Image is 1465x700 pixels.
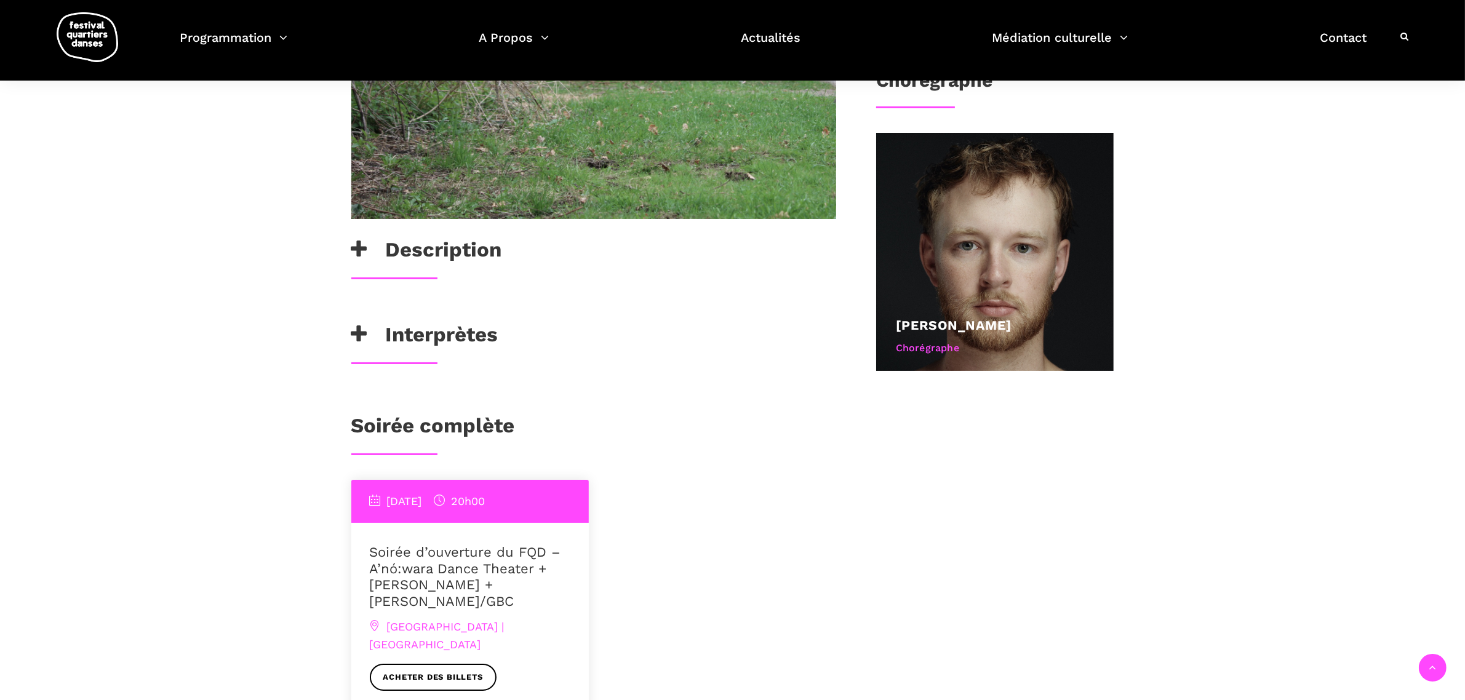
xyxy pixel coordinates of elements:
img: logo-fqd-med [57,12,118,62]
span: [GEOGRAPHIC_DATA] | [GEOGRAPHIC_DATA] [370,620,505,651]
span: [DATE] [370,495,422,507]
a: Contact [1320,27,1367,63]
a: A Propos [479,27,549,63]
h3: Description [351,237,502,268]
h3: Chorégraphe [876,70,992,100]
h3: Soirée complète [351,413,515,444]
a: Médiation culturelle [992,27,1128,63]
a: [PERSON_NAME] [896,317,1012,333]
div: Chorégraphe [896,340,1095,356]
h3: Interprètes [351,322,498,353]
a: Soirée d’ouverture du FQD – A’nó:wara Dance Theater + [PERSON_NAME] + [PERSON_NAME]/GBC [370,544,561,608]
a: Actualités [741,27,800,63]
a: Acheter des billets [370,664,497,691]
a: Programmation [180,27,287,63]
span: 20h00 [434,495,485,507]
